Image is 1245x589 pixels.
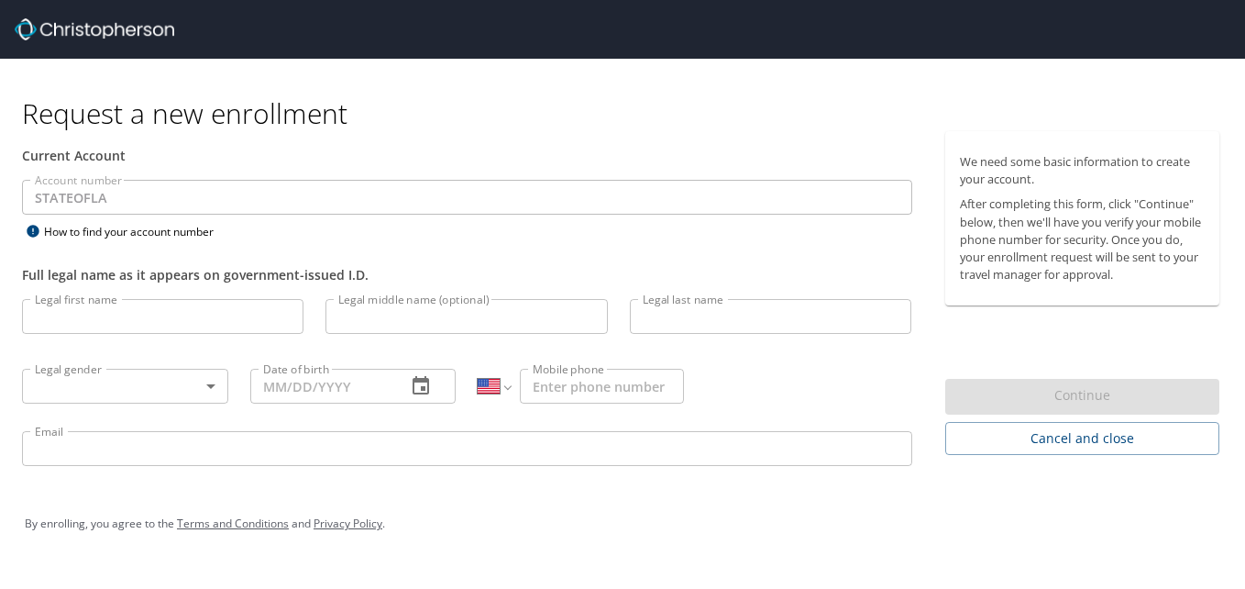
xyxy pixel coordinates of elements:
button: Cancel and close [945,422,1220,456]
p: After completing this form, click "Continue" below, then we'll have you verify your mobile phone ... [960,195,1206,283]
div: By enrolling, you agree to the and . [25,501,1220,547]
div: Current Account [22,146,912,165]
span: Cancel and close [960,428,1206,450]
div: Full legal name as it appears on government-issued I.D. [22,265,912,284]
a: Terms and Conditions [177,516,289,531]
a: Privacy Policy [314,516,382,531]
div: ​ [22,369,228,404]
img: cbt logo [15,18,174,40]
h1: Request a new enrollment [22,95,1234,131]
input: Enter phone number [520,369,684,404]
input: MM/DD/YYYY [250,369,392,404]
p: We need some basic information to create your account. [960,153,1206,188]
div: How to find your account number [22,220,251,243]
